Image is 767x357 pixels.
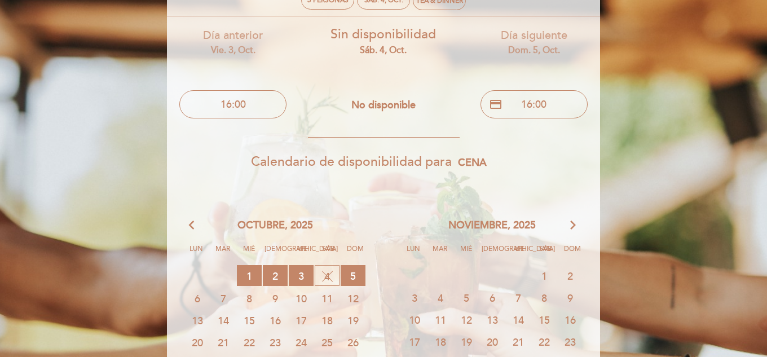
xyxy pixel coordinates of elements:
div: Día siguiente [467,28,601,56]
i: arrow_back_ios [189,218,199,233]
span: 17 [289,310,314,330]
span: 1 [237,265,262,286]
span: 9 [558,287,583,308]
span: 8 [532,287,557,308]
span: Mié [455,243,478,264]
div: sáb. 4, oct. [317,44,451,57]
span: 10 [402,309,427,330]
span: 20 [480,331,505,352]
span: 14 [211,310,236,330]
span: 17 [402,331,427,352]
i: arrow_forward_ios [568,218,578,233]
span: Vie [508,243,531,264]
span: noviembre, 2025 [448,218,536,233]
span: Dom [561,243,584,264]
span: 2 [558,265,583,286]
span: 2 [263,265,288,286]
span: Lun [402,243,425,264]
span: Mié [238,243,261,264]
span: 13 [185,310,210,330]
button: No disponible [330,91,437,119]
div: Día anterior [166,28,300,56]
span: 4 [315,265,340,286]
div: dom. 5, oct. [467,44,601,57]
span: 23 [558,331,583,352]
span: 23 [263,332,288,352]
span: Sáb [318,243,340,264]
span: 21 [211,332,236,352]
span: 11 [315,288,340,308]
span: Mar [211,243,234,264]
span: 6 [480,287,505,308]
span: 10 [289,288,314,308]
span: 5 [341,265,365,286]
span: 11 [428,309,453,330]
span: 3 [289,265,314,286]
span: 9 [263,288,288,308]
span: 18 [428,331,453,352]
span: 15 [532,309,557,330]
span: 20 [185,332,210,352]
span: No disponible [351,99,416,111]
span: 4 [428,287,453,308]
span: 13 [480,309,505,330]
span: Vie [291,243,314,264]
span: 14 [506,309,531,330]
span: [DEMOGRAPHIC_DATA] [265,243,287,264]
span: 1 [532,265,557,286]
span: Dom [344,243,367,264]
span: 16 [263,310,288,330]
div: vie. 3, oct. [166,44,300,57]
span: 15 [237,310,262,330]
span: 26 [341,332,365,352]
span: Lun [185,243,208,264]
span: 24 [289,332,314,352]
span: Mar [429,243,451,264]
span: 8 [237,288,262,308]
span: 18 [315,310,340,330]
span: Sin disponibilidad [330,27,436,42]
button: credit_card 16:00 [481,90,588,118]
span: Calendario de disponibilidad para [251,154,452,170]
span: 5 [454,287,479,308]
span: 6 [185,288,210,308]
span: octubre, 2025 [237,218,313,233]
span: 22 [532,331,557,352]
span: [DEMOGRAPHIC_DATA] [482,243,504,264]
button: 16:00 [179,90,286,118]
span: 3 [402,287,427,308]
span: 12 [341,288,365,308]
span: 16 [558,309,583,330]
span: 19 [341,310,365,330]
span: Sáb [535,243,557,264]
span: 25 [315,332,340,352]
span: 7 [211,288,236,308]
span: 19 [454,331,479,352]
span: 7 [506,287,531,308]
span: 12 [454,309,479,330]
span: credit_card [489,98,502,111]
span: 21 [506,331,531,352]
span: 22 [237,332,262,352]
